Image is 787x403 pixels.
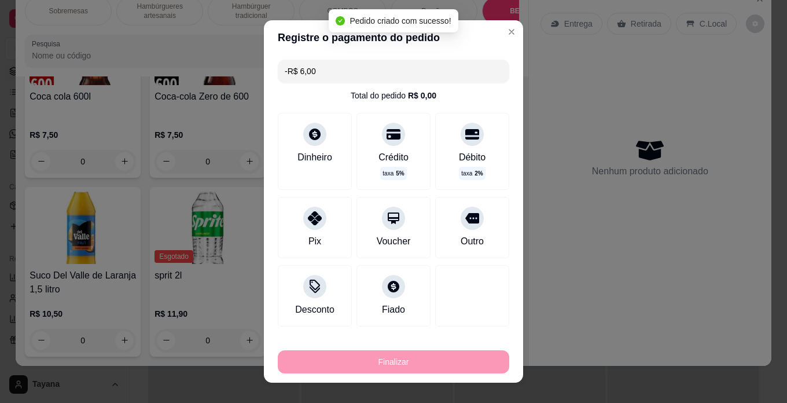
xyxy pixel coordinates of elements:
p: taxa [461,169,483,178]
div: Débito [459,151,486,164]
div: Voucher [377,235,411,248]
p: Pagamento registrados [278,334,509,347]
div: Fiado [382,303,405,317]
input: Ex.: hambúrguer de cordeiro [285,60,502,83]
p: taxa [383,169,404,178]
span: 5 % [396,169,404,178]
div: Crédito [378,151,409,164]
span: Pedido criado com sucesso! [350,16,451,25]
div: Total do pedido [351,90,436,101]
div: Desconto [295,303,334,317]
header: Registre o pagamento do pedido [264,20,523,55]
span: check-circle [336,16,345,25]
span: 2 % [475,169,483,178]
div: R$ 0,00 [408,90,436,101]
div: Pix [308,235,321,248]
div: Outro [461,235,484,248]
button: Close [502,23,521,41]
div: Dinheiro [297,151,332,164]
